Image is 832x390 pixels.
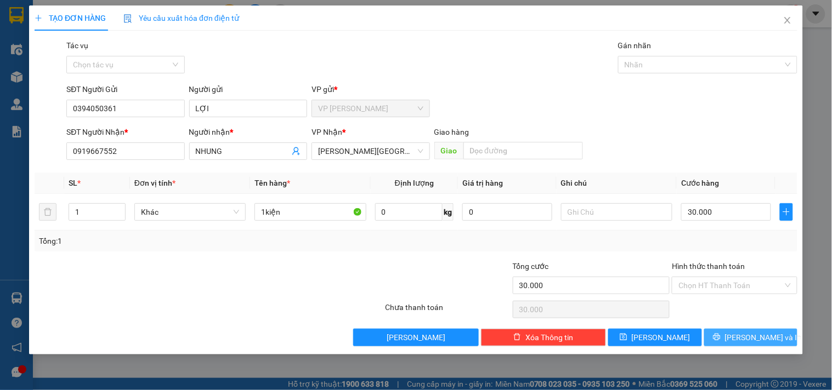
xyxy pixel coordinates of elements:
span: Yêu cầu xuất hóa đơn điện tử [123,14,239,22]
span: Tổng cước [513,262,549,271]
div: Người nhận [189,126,307,138]
span: Xóa Thông tin [525,331,573,343]
button: delete [39,203,56,221]
label: Gán nhãn [618,41,652,50]
input: Ghi Chú [561,203,672,221]
span: Khác [141,204,239,220]
span: Định lượng [395,179,434,187]
span: plus [780,208,793,216]
div: Tổng: 1 [39,235,322,247]
div: VP gửi [312,83,429,95]
th: Ghi chú [557,173,677,194]
label: Tác vụ [66,41,88,50]
span: save [620,333,627,342]
input: VD: Bàn, Ghế [254,203,366,221]
span: kg [443,203,454,221]
button: [PERSON_NAME] [353,329,478,346]
div: Người gửi [189,83,307,95]
span: [PERSON_NAME] [387,331,445,343]
span: user-add [292,147,301,156]
input: 0 [462,203,552,221]
span: SL [69,179,77,187]
span: delete [513,333,521,342]
span: VP Nhận [312,128,342,136]
img: icon [123,14,132,23]
span: Tên hàng [254,179,290,187]
span: printer [713,333,721,342]
button: deleteXóa Thông tin [481,329,606,346]
span: plus [35,14,42,22]
button: save[PERSON_NAME] [608,329,701,346]
span: Dương Minh Châu [318,143,423,159]
button: printer[PERSON_NAME] và In [704,329,797,346]
label: Hình thức thanh toán [672,262,745,271]
span: Đơn vị tính [134,179,176,187]
div: SĐT Người Gửi [66,83,184,95]
span: Giao [434,142,463,159]
span: Cước hàng [681,179,719,187]
span: close [783,16,792,25]
div: SĐT Người Nhận [66,126,184,138]
span: [PERSON_NAME] và In [725,331,802,343]
span: [PERSON_NAME] [632,331,690,343]
span: Giá trị hàng [462,179,503,187]
input: Dọc đường [463,142,583,159]
button: Close [772,5,803,36]
span: Giao hàng [434,128,469,136]
button: plus [780,203,793,221]
span: TẠO ĐƠN HÀNG [35,14,106,22]
span: VP Tân Bình [318,100,423,117]
div: Chưa thanh toán [384,301,511,320]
